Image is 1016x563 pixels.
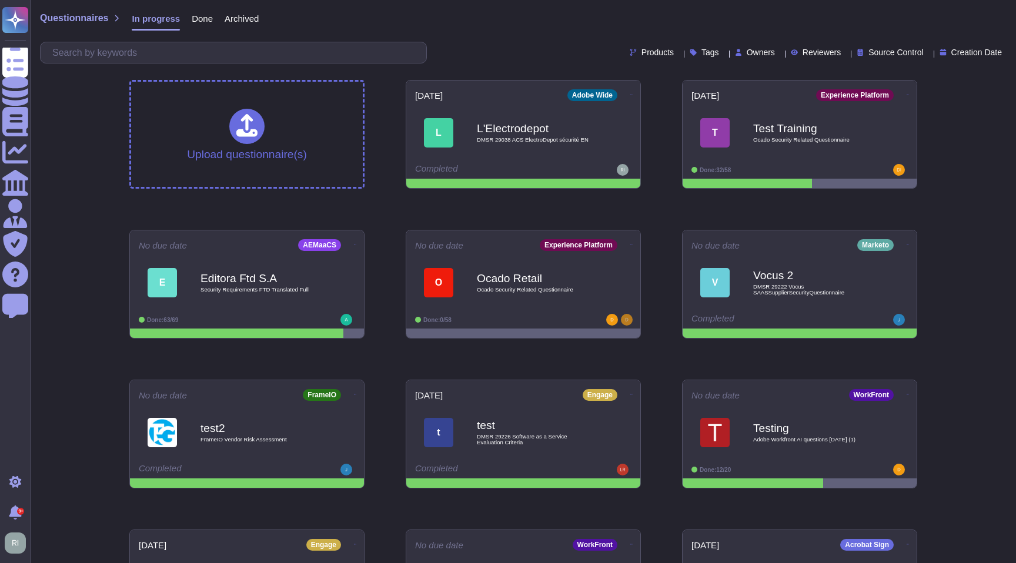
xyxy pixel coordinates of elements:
input: Search by keywords [46,42,426,63]
span: Done: 0/58 [423,317,452,323]
div: T [700,118,730,148]
div: WorkFront [573,539,617,551]
span: No due date [691,241,740,250]
b: L'Electrodepot [477,123,594,134]
img: user [340,314,352,326]
div: E [148,268,177,297]
span: Done [192,14,213,23]
span: No due date [139,241,187,250]
b: Vocus 2 [753,270,871,281]
span: [DATE] [415,91,443,100]
b: Editora Ftd S.A [200,273,318,284]
img: user [621,314,633,326]
div: Experience Platform [540,239,617,251]
span: No due date [691,391,740,400]
span: DMSR 29038 ACS ElectroDepot sécurité EN [477,137,594,143]
span: [DATE] [691,91,719,100]
span: Creation Date [951,48,1002,56]
b: test [477,420,594,431]
div: Engage [583,389,617,401]
span: Source Control [868,48,923,56]
b: Ocado Retail [477,273,594,284]
div: Completed [415,464,559,475]
div: Upload questionnaire(s) [187,109,307,160]
img: user [617,464,629,475]
span: No due date [139,391,187,400]
span: Done: 63/69 [147,317,178,323]
span: Archived [225,14,259,23]
div: FrameIO [303,389,341,401]
span: No due date [415,241,463,250]
div: Engage [306,539,341,551]
span: Products [641,48,674,56]
span: Done: 32/58 [700,167,731,173]
span: [DATE] [415,391,443,400]
span: DMSR 29222 Vocus SAASSupplierSecurityQuestionnaire [753,284,871,295]
span: [DATE] [691,541,719,549]
div: Adobe Wide [567,89,617,101]
span: [DATE] [139,541,166,549]
img: Logo [148,418,177,447]
div: Acrobat Sign [840,539,894,551]
button: user [2,530,34,556]
img: user [893,314,905,326]
div: Completed [415,164,559,176]
div: Marketo [857,239,894,251]
img: user [5,532,26,554]
span: Questionnaires [40,14,108,23]
div: AEMaaCS [298,239,341,251]
span: Reviewers [803,48,841,56]
span: Done: 12/20 [700,467,731,473]
img: user [617,164,629,176]
span: DMSR 29226 Software as a Service Evaluation Criteria [477,434,594,445]
img: Logo [700,418,730,447]
span: Security Requirements FTD Translated Full [200,287,318,293]
img: user [606,314,618,326]
b: Test Training [753,123,871,134]
div: 9+ [17,508,24,515]
div: Completed [691,314,835,326]
img: user [893,164,905,176]
span: Ocado Security Related Questionnaire [753,137,871,143]
span: No due date [415,541,463,549]
div: Experience Platform [816,89,894,101]
span: Adobe Workfront AI questions [DATE] (1) [753,437,871,443]
div: t [424,418,453,447]
span: Owners [747,48,775,56]
div: L [424,118,453,148]
span: In progress [132,14,180,23]
div: Completed [139,464,283,475]
img: user [340,464,352,475]
span: Tags [701,48,719,56]
b: Testing [753,423,871,434]
span: Ocado Security Related Questionnaire [477,287,594,293]
div: WorkFront [849,389,894,401]
img: user [893,464,905,475]
div: V [700,268,730,297]
div: O [424,268,453,297]
b: test2 [200,423,318,434]
span: FrameIO Vendor Risk Assessment [200,437,318,443]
